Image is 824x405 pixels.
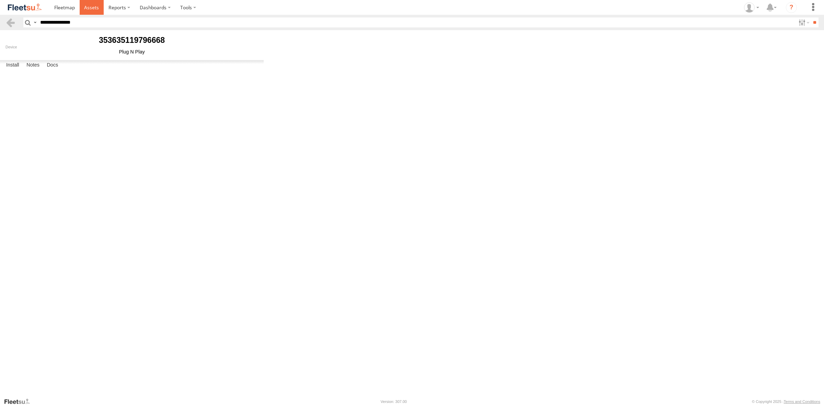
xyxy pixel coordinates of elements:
[7,3,43,12] img: fleetsu-logo-horizontal.svg
[5,49,258,55] div: Plug N Play
[381,400,407,404] div: Version: 307.00
[784,400,820,404] a: Terms and Conditions
[752,400,820,404] div: © Copyright 2025 -
[5,17,15,27] a: Back to previous Page
[786,2,797,13] i: ?
[4,398,35,405] a: Visit our Website
[5,45,258,49] div: Device
[3,60,23,70] label: Install
[23,60,43,70] label: Notes
[796,17,811,27] label: Search Filter Options
[99,36,165,45] b: 353635119796668
[32,17,38,27] label: Search Query
[742,2,762,13] div: Aasif Ayoob
[43,60,61,70] label: Docs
